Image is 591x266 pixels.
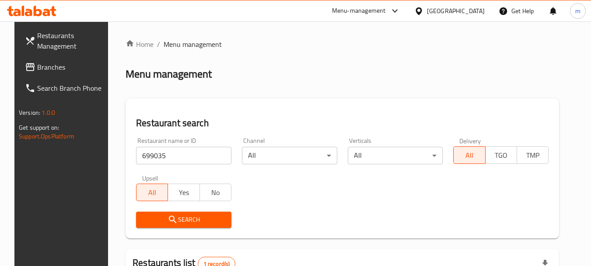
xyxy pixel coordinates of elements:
[140,186,164,199] span: All
[332,6,386,16] div: Menu-management
[19,122,59,133] span: Get support on:
[457,149,482,162] span: All
[242,147,337,164] div: All
[199,184,231,201] button: No
[142,175,158,181] label: Upsell
[19,131,74,142] a: Support.OpsPlatform
[136,117,549,130] h2: Restaurant search
[18,57,113,78] a: Branches
[489,149,514,162] span: TGO
[203,186,228,199] span: No
[136,147,231,164] input: Search for restaurant name or ID..
[18,78,113,99] a: Search Branch Phone
[143,214,224,225] span: Search
[126,39,559,50] nav: breadcrumb
[37,83,106,93] span: Search Branch Phone
[348,147,443,164] div: All
[37,62,106,72] span: Branches
[517,146,549,164] button: TMP
[136,184,168,201] button: All
[575,6,581,16] span: m
[19,107,40,118] span: Version:
[427,6,485,16] div: [GEOGRAPHIC_DATA]
[37,30,106,51] span: Restaurants Management
[453,146,485,164] button: All
[171,186,196,199] span: Yes
[459,138,481,144] label: Delivery
[521,149,545,162] span: TMP
[164,39,222,50] span: Menu management
[157,39,160,50] li: /
[136,212,231,228] button: Search
[18,25,113,57] a: Restaurants Management
[42,107,55,118] span: 1.0.0
[126,39,154,50] a: Home
[485,146,517,164] button: TGO
[168,184,199,201] button: Yes
[126,67,212,81] h2: Menu management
